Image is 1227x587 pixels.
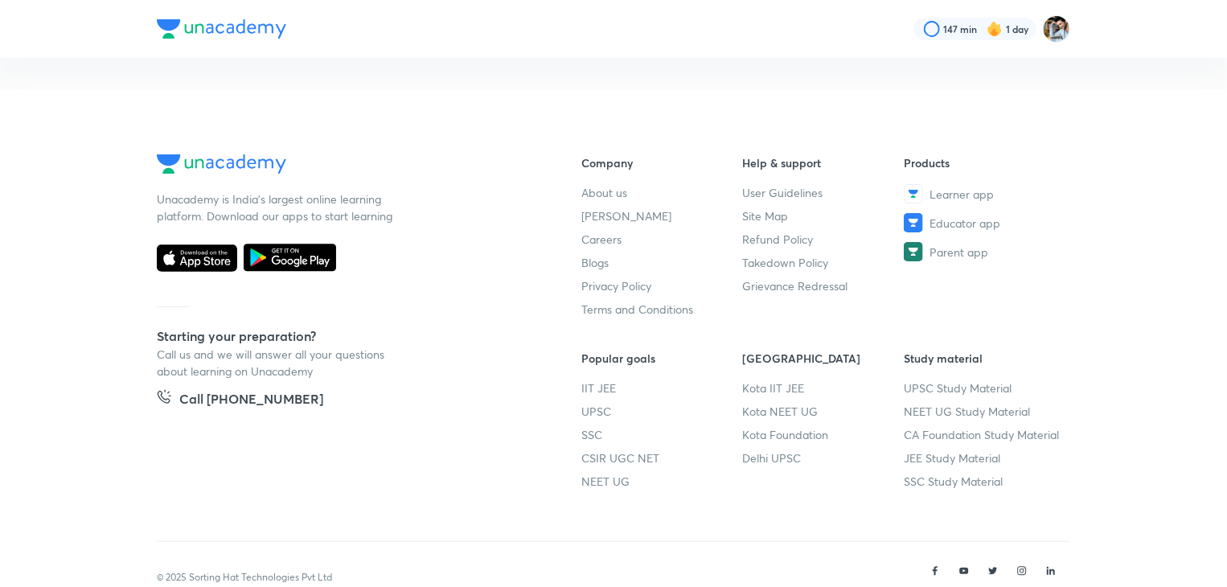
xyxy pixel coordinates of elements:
span: Educator app [929,215,1000,232]
h6: [GEOGRAPHIC_DATA] [743,350,905,367]
a: Takedown Policy [743,254,905,271]
a: Blogs [581,254,743,271]
h6: Products [904,154,1065,171]
span: Careers [581,231,622,248]
a: User Guidelines [743,184,905,201]
p: © 2025 Sorting Hat Technologies Pvt Ltd [157,570,332,585]
a: Call [PHONE_NUMBER] [157,389,323,412]
a: JEE Study Material [904,449,1065,466]
p: Unacademy is India’s largest online learning platform. Download our apps to start learning [157,191,398,224]
a: Careers [581,231,743,248]
img: streak [987,21,1003,37]
a: Delhi UPSC [743,449,905,466]
a: CA Foundation Study Material [904,426,1065,443]
span: Learner app [929,186,994,203]
a: Refund Policy [743,231,905,248]
a: Company Logo [157,154,530,178]
img: Suraj Das [1043,15,1070,43]
h5: Call [PHONE_NUMBER] [179,389,323,412]
a: Grievance Redressal [743,277,905,294]
a: Learner app [904,184,1065,203]
img: Parent app [904,242,923,261]
a: CSIR UGC NET [581,449,743,466]
a: SSC [581,426,743,443]
a: NEET UG [581,473,743,490]
a: NEET UG Study Material [904,403,1065,420]
a: [PERSON_NAME] [581,207,743,224]
a: Kota IIT JEE [743,380,905,396]
h5: Starting your preparation? [157,326,530,346]
a: IIT JEE [581,380,743,396]
img: Learner app [904,184,923,203]
h6: Popular goals [581,350,743,367]
a: Kota NEET UG [743,403,905,420]
a: About us [581,184,743,201]
a: UPSC [581,403,743,420]
a: Site Map [743,207,905,224]
img: Company Logo [157,154,286,174]
span: Parent app [929,244,988,261]
a: Terms and Conditions [581,301,743,318]
h6: Study material [904,350,1065,367]
a: Parent app [904,242,1065,261]
a: Privacy Policy [581,277,743,294]
h6: Help & support [743,154,905,171]
img: Company Logo [157,19,286,39]
img: Educator app [904,213,923,232]
h6: Company [581,154,743,171]
p: Call us and we will answer all your questions about learning on Unacademy [157,346,398,380]
a: SSC Study Material [904,473,1065,490]
a: Educator app [904,213,1065,232]
a: Kota Foundation [743,426,905,443]
a: UPSC Study Material [904,380,1065,396]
